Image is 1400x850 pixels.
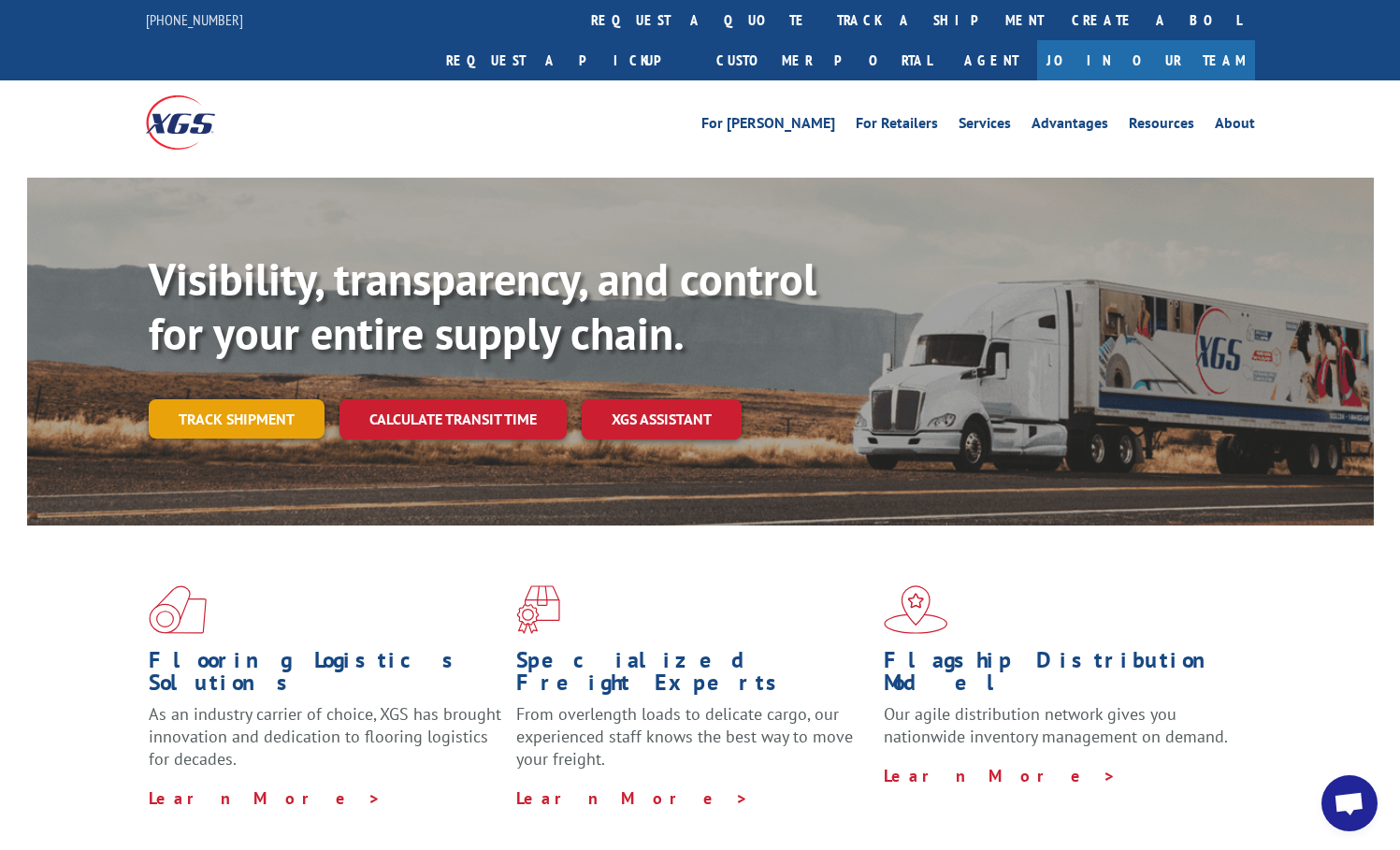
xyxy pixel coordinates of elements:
p: From overlength loads to delicate cargo, our experienced staff knows the best way to move your fr... [516,703,870,786]
a: Calculate transit time [339,399,567,439]
h1: Flooring Logistics Solutions [149,649,502,703]
img: xgs-icon-total-supply-chain-intelligence-red [149,585,207,634]
a: For Retailers [856,116,938,137]
a: About [1215,116,1255,137]
a: Advantages [1032,116,1108,137]
a: Request a pickup [432,40,702,80]
a: Agent [945,40,1037,80]
b: Visibility, transparency, and control for your entire supply chain. [149,250,816,362]
a: Join Our Team [1037,40,1255,80]
a: Customer Portal [702,40,945,80]
h1: Flagship Distribution Model [884,649,1237,703]
a: Learn More > [516,787,749,809]
a: Learn More > [884,765,1117,786]
a: Services [959,116,1011,137]
img: xgs-icon-flagship-distribution-model-red [884,585,948,634]
a: Resources [1129,116,1194,137]
a: XGS ASSISTANT [582,399,742,439]
span: As an industry carrier of choice, XGS has brought innovation and dedication to flooring logistics... [149,703,501,770]
a: [PHONE_NUMBER] [146,10,243,29]
a: Track shipment [149,399,325,439]
h1: Specialized Freight Experts [516,649,870,703]
span: Our agile distribution network gives you nationwide inventory management on demand. [884,703,1228,747]
div: Open chat [1321,775,1378,831]
a: Learn More > [149,787,382,809]
a: For [PERSON_NAME] [701,116,835,137]
img: xgs-icon-focused-on-flooring-red [516,585,560,634]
